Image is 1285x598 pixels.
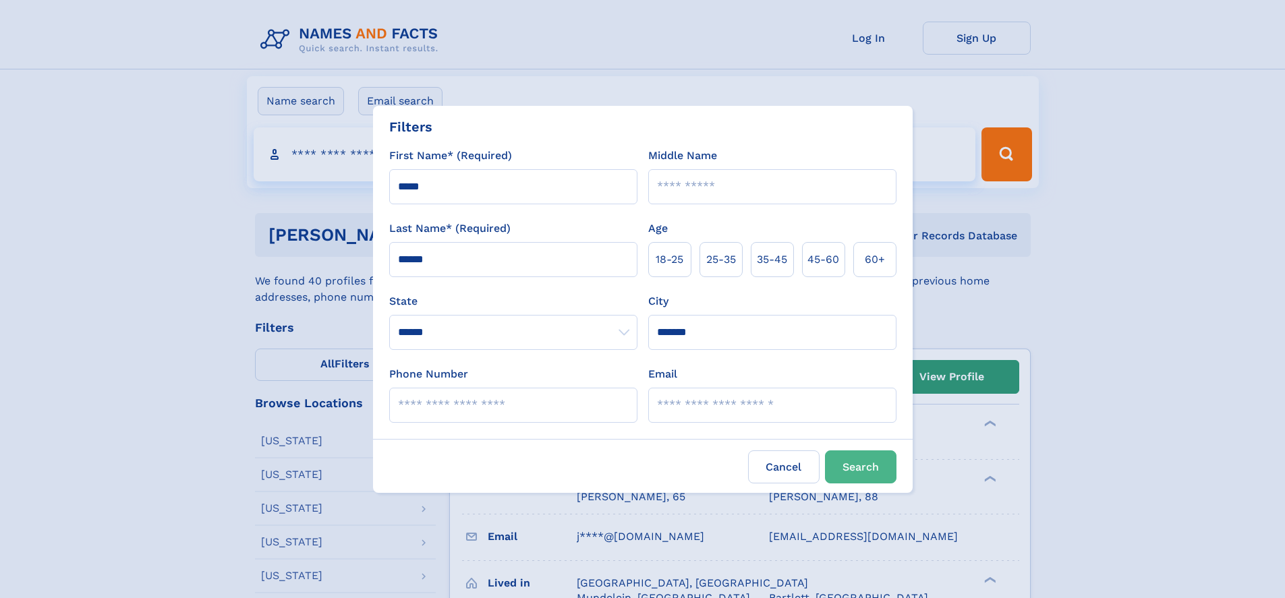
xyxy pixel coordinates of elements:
[748,450,820,483] label: Cancel
[389,117,432,137] div: Filters
[825,450,896,483] button: Search
[648,148,717,164] label: Middle Name
[648,220,668,237] label: Age
[865,251,885,268] span: 60+
[648,366,677,382] label: Email
[757,251,787,268] span: 35‑45
[389,220,511,237] label: Last Name* (Required)
[389,293,637,309] label: State
[389,366,468,382] label: Phone Number
[807,251,839,268] span: 45‑60
[648,293,668,309] label: City
[389,148,512,164] label: First Name* (Required)
[706,251,736,268] span: 25‑35
[656,251,683,268] span: 18‑25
